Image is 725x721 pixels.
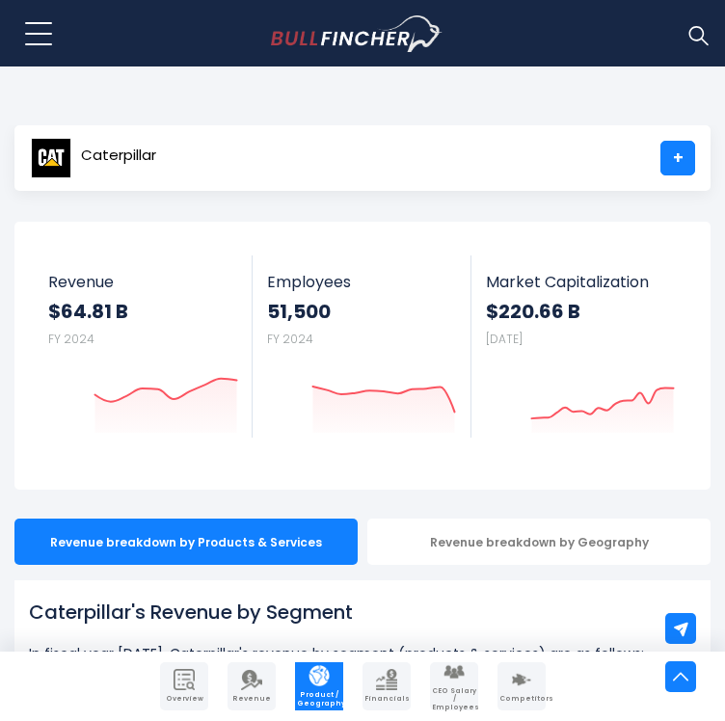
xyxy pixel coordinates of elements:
[29,642,696,665] p: In fiscal year [DATE], Caterpillar's revenue by segment (products & services) are as follows:
[253,255,470,438] a: Employees 51,500 FY 2024
[31,138,71,178] img: CAT logo
[160,662,208,710] a: Company Overview
[432,687,476,711] span: CEO Salary / Employees
[29,598,696,627] h1: Caterpillar's Revenue by Segment
[486,331,523,347] small: [DATE]
[297,691,341,708] span: Product / Geography
[48,331,94,347] small: FY 2024
[367,519,711,565] div: Revenue breakdown by Geography
[162,695,206,703] span: Overview
[271,15,478,52] a: Go to homepage
[430,662,478,710] a: Company Employees
[497,662,546,710] a: Company Competitors
[471,255,689,438] a: Market Capitalization $220.66 B [DATE]
[81,147,156,164] span: Caterpillar
[271,15,443,52] img: Bullfincher logo
[267,273,455,291] span: Employees
[486,299,675,324] strong: $220.66 B
[295,662,343,710] a: Company Product/Geography
[486,273,675,291] span: Market Capitalization
[228,662,276,710] a: Company Revenue
[364,695,409,703] span: Financials
[34,255,253,438] a: Revenue $64.81 B FY 2024
[660,141,695,175] a: +
[48,299,238,324] strong: $64.81 B
[267,331,313,347] small: FY 2024
[14,519,358,565] div: Revenue breakdown by Products & Services
[229,695,274,703] span: Revenue
[499,695,544,703] span: Competitors
[48,273,238,291] span: Revenue
[267,299,455,324] strong: 51,500
[362,662,411,710] a: Company Financials
[30,141,157,175] a: Caterpillar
